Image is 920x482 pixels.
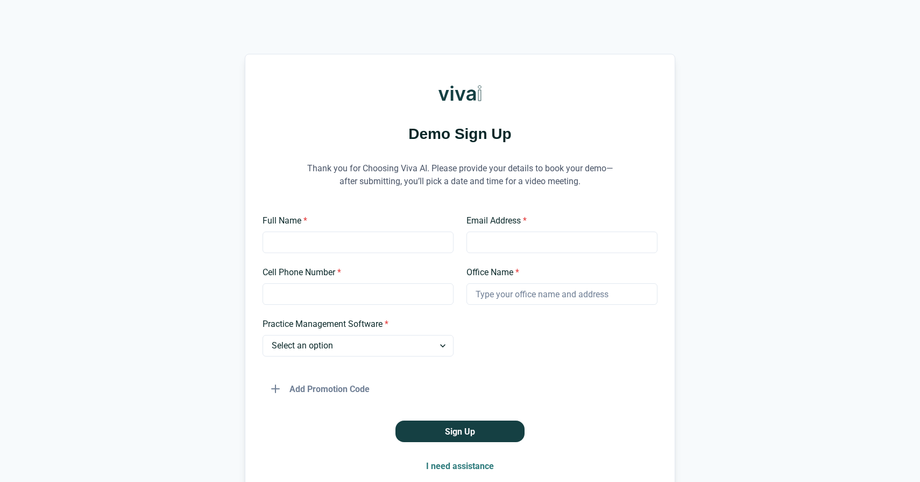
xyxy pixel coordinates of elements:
[263,318,447,331] label: Practice Management Software
[466,214,651,227] label: Email Address
[263,266,447,279] label: Cell Phone Number
[438,72,482,115] img: Viva AI Logo
[299,149,621,201] p: Thank you for Choosing Viva AI. Please provide your details to book your demo—after submitting, y...
[466,283,657,305] input: Type your office name and address
[417,455,503,477] button: I need assistance
[263,214,447,227] label: Full Name
[263,378,378,400] button: Add Promotion Code
[466,266,651,279] label: Office Name
[263,123,657,144] h1: Demo Sign Up
[395,421,525,442] button: Sign Up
